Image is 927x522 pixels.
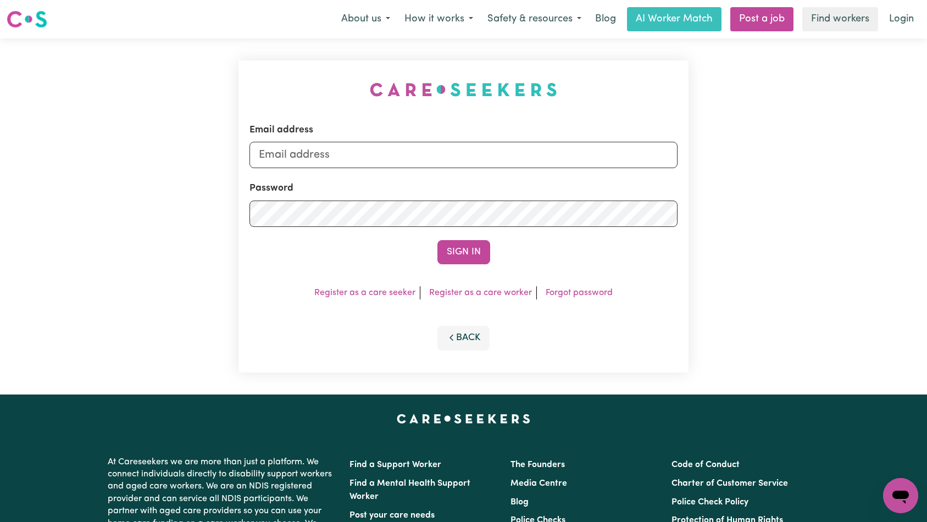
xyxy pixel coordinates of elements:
[883,478,918,513] iframe: Button to launch messaging window
[437,326,490,350] button: Back
[730,7,793,31] a: Post a job
[249,181,293,196] label: Password
[546,288,613,297] a: Forgot password
[671,460,740,469] a: Code of Conduct
[397,414,530,423] a: Careseekers home page
[510,460,565,469] a: The Founders
[349,460,441,469] a: Find a Support Worker
[349,479,470,501] a: Find a Mental Health Support Worker
[437,240,490,264] button: Sign In
[349,511,435,520] a: Post your care needs
[510,498,529,507] a: Blog
[671,479,788,488] a: Charter of Customer Service
[480,8,589,31] button: Safety & resources
[589,7,623,31] a: Blog
[671,498,748,507] a: Police Check Policy
[627,7,721,31] a: AI Worker Match
[334,8,397,31] button: About us
[7,9,47,29] img: Careseekers logo
[510,479,567,488] a: Media Centre
[429,288,532,297] a: Register as a care worker
[882,7,920,31] a: Login
[397,8,480,31] button: How it works
[7,7,47,32] a: Careseekers logo
[802,7,878,31] a: Find workers
[249,123,313,137] label: Email address
[314,288,415,297] a: Register as a care seeker
[249,142,678,168] input: Email address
